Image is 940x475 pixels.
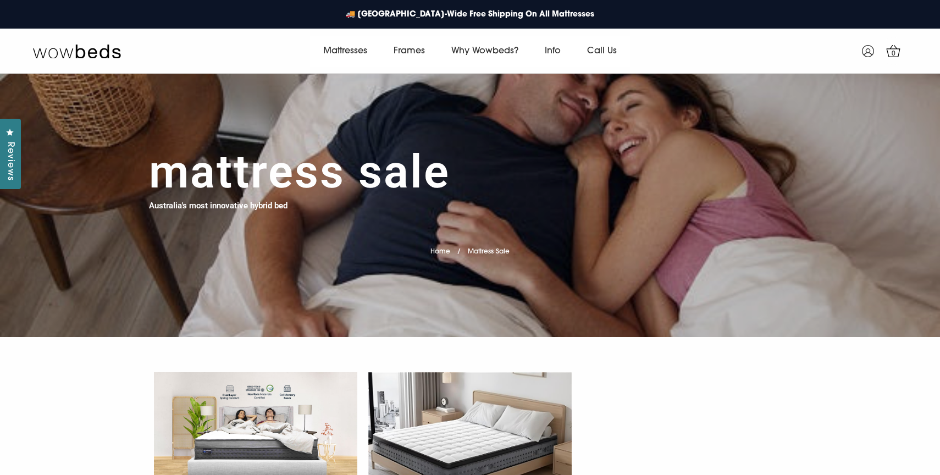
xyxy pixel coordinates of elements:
[3,142,17,181] span: Reviews
[888,48,899,59] span: 0
[149,200,287,212] h4: Australia's most innovative hybrid bed
[33,43,121,59] img: Wow Beds Logo
[340,3,600,26] a: 🚚 [GEOGRAPHIC_DATA]-Wide Free Shipping On All Mattresses
[468,248,510,255] span: Mattress Sale
[532,36,574,67] a: Info
[457,248,461,255] span: /
[430,234,510,262] nav: breadcrumbs
[880,37,907,65] a: 0
[438,36,532,67] a: Why Wowbeds?
[310,36,380,67] a: Mattresses
[430,248,450,255] a: Home
[574,36,630,67] a: Call Us
[149,145,450,200] h1: Mattress Sale
[380,36,438,67] a: Frames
